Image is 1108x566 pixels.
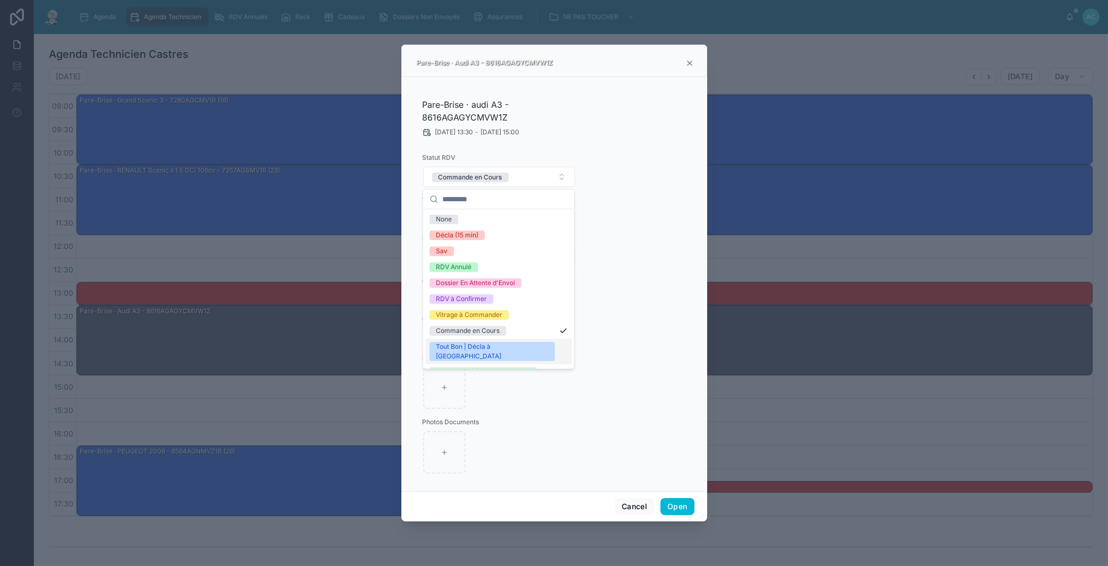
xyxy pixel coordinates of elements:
[439,173,502,182] div: Commande en Cours
[436,367,531,377] div: RDV Reporté | RDV à Confirmer
[436,215,452,224] div: None
[436,262,471,272] div: RDV Annulé
[436,230,478,240] div: Décla (15 min)
[481,128,520,136] span: [DATE] 15:00
[436,294,487,304] div: RDV à Confirmer
[436,326,500,336] div: Commande en Cours
[423,209,574,368] div: Suggestions
[476,128,479,136] span: -
[423,418,576,426] span: Photos Documents
[660,498,694,515] button: Open
[615,498,654,515] button: Cancel
[436,342,548,361] div: Tout Bon | Décla à [GEOGRAPHIC_DATA]
[416,58,554,67] div: Pare-Brise · audi A3 - 8616AGAGYCMVW1Z
[435,128,474,136] span: [DATE] 13:30
[415,58,554,68] div: Pare-Brise · audi A3 - 8616AGAGYCMVW1Z
[423,153,576,162] span: Statut RDV
[436,246,448,256] div: Sav
[423,98,576,124] h2: Pare-Brise · audi A3 - 8616AGAGYCMVW1Z
[423,167,575,187] button: Select Button
[436,310,502,320] div: Vitrage à Commander
[436,278,515,288] div: Dossier En Attente d'Envoi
